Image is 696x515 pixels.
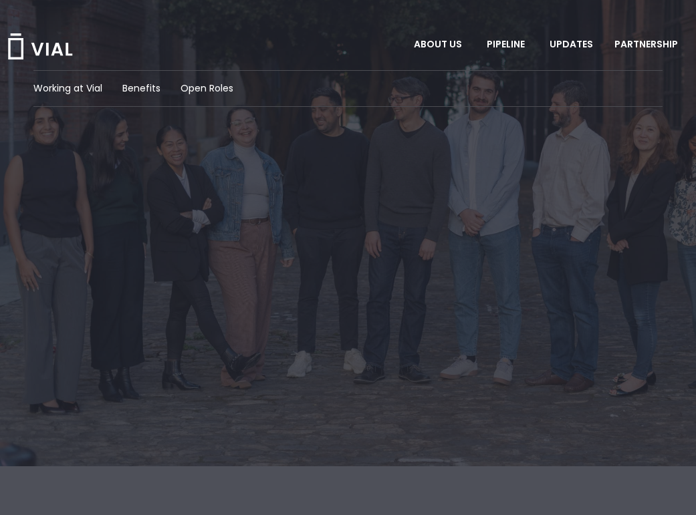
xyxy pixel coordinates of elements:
[539,33,603,56] a: UPDATES
[403,33,475,56] a: ABOUT USMenu Toggle
[476,33,538,56] a: PIPELINEMenu Toggle
[181,81,233,96] a: Open Roles
[7,33,74,59] img: Vial Logo
[604,33,692,56] a: PARTNERSHIPMenu Toggle
[33,81,102,96] a: Working at Vial
[122,81,160,96] a: Benefits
